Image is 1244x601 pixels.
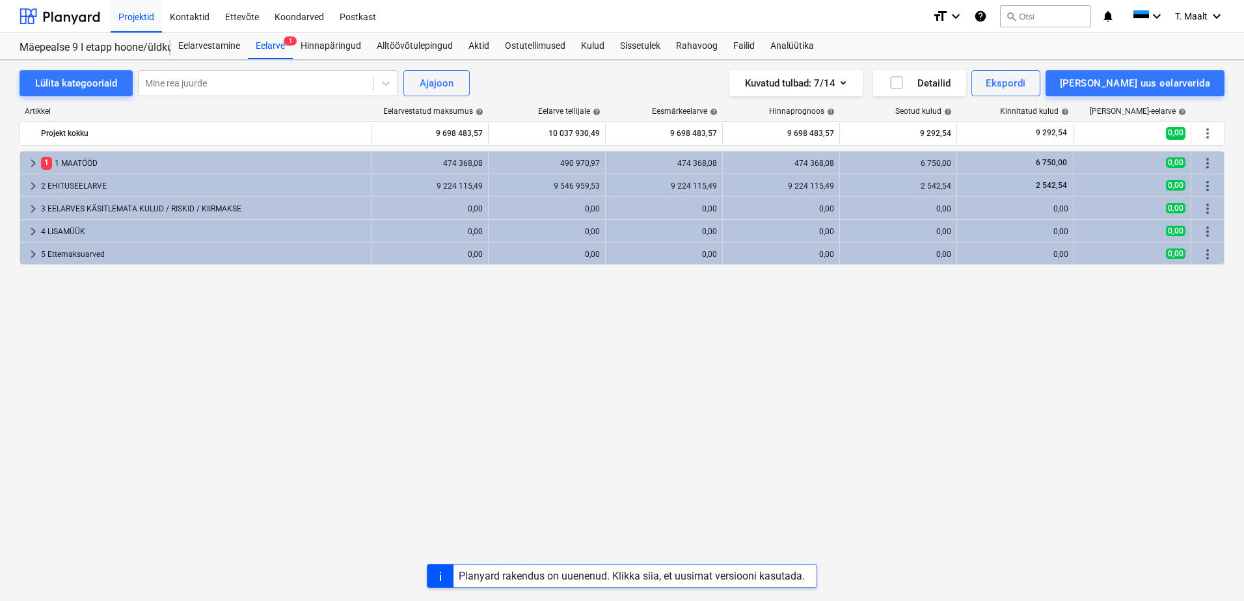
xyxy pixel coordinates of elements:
a: Analüütika [763,33,822,59]
div: Seotud kulud [895,107,952,116]
div: 0,00 [728,227,834,236]
div: Kinnitatud kulud [1000,107,1069,116]
span: 0,00 [1166,226,1185,236]
div: Ajajoon [420,75,453,92]
span: 0,00 [1166,203,1185,213]
div: 9 698 483,57 [728,123,834,144]
div: Lülita kategooriaid [35,75,117,92]
div: Kuvatud tulbad : 7/14 [745,75,847,92]
div: 474 368,08 [728,159,834,168]
div: 0,00 [728,250,834,259]
div: 9 698 483,57 [611,123,717,144]
div: 4 LISAMÜÜK [41,221,366,242]
a: Ostutellimused [497,33,573,59]
div: 0,00 [611,227,717,236]
i: Abikeskus [974,8,987,24]
span: Rohkem tegevusi [1200,126,1215,141]
div: 0,00 [611,250,717,259]
button: Ekspordi [971,70,1040,96]
span: keyboard_arrow_right [25,178,41,194]
button: Detailid [873,70,966,96]
span: keyboard_arrow_right [25,155,41,171]
div: 3 EELARVES KÄSITLEMATA KULUD / RISKID / KIIRMAKSE [41,198,366,219]
div: 0,00 [962,227,1068,236]
i: keyboard_arrow_down [948,8,964,24]
div: 10 037 930,49 [494,123,600,144]
div: 490 970,97 [494,159,600,168]
div: 0,00 [845,250,951,259]
div: Projekt kokku [41,123,366,144]
span: help [941,108,952,116]
div: Failid [725,33,763,59]
div: Eelarvestatud maksumus [383,107,483,116]
span: 2 542,54 [1034,181,1068,190]
div: 5 Ettemaksuarved [41,244,366,265]
div: 0,00 [845,204,951,213]
div: [PERSON_NAME] uus eelarverida [1060,75,1210,92]
a: Hinnapäringud [293,33,369,59]
div: 0,00 [962,250,1068,259]
div: Mäepealse 9 I etapp hoone/üldkulud//maatööd (2101988//2101671) [20,41,155,55]
a: Sissetulek [612,33,668,59]
span: 0,00 [1166,180,1185,191]
div: 0,00 [377,227,483,236]
i: keyboard_arrow_down [1149,8,1165,24]
span: search [1006,11,1016,21]
div: 2 EHITUSEELARVE [41,176,366,196]
span: help [590,108,601,116]
div: 0,00 [494,250,600,259]
div: 0,00 [494,204,600,213]
span: 0,00 [1166,127,1185,139]
span: Rohkem tegevusi [1200,155,1215,171]
span: help [1176,108,1186,116]
div: Detailid [889,75,951,92]
div: 474 368,08 [611,159,717,168]
span: keyboard_arrow_right [25,224,41,239]
span: Rohkem tegevusi [1200,178,1215,194]
div: 0,00 [845,227,951,236]
div: 0,00 [494,227,600,236]
span: 9 292,54 [1034,127,1068,139]
span: 6 750,00 [1034,158,1068,167]
span: Rohkem tegevusi [1200,224,1215,239]
div: 0,00 [611,204,717,213]
div: 9 292,54 [845,123,951,144]
span: 1 [284,36,297,46]
div: 6 750,00 [845,159,951,168]
span: 0,00 [1166,157,1185,168]
div: 0,00 [377,204,483,213]
div: Eelarve tellijale [538,107,601,116]
div: 0,00 [962,204,1068,213]
a: Aktid [461,33,497,59]
a: Eelarve1 [248,33,293,59]
span: keyboard_arrow_right [25,247,41,262]
i: keyboard_arrow_down [1209,8,1224,24]
a: Alltöövõtulepingud [369,33,461,59]
div: Eelarve [248,33,293,59]
div: [PERSON_NAME]-eelarve [1090,107,1186,116]
i: format_size [932,8,948,24]
a: Kulud [573,33,612,59]
a: Eelarvestamine [170,33,248,59]
div: 0,00 [377,250,483,259]
div: Eesmärkeelarve [652,107,718,116]
button: Otsi [1000,5,1091,27]
span: help [707,108,718,116]
span: T. Maalt [1175,11,1208,21]
a: Rahavoog [668,33,725,59]
div: 9 698 483,57 [377,123,483,144]
div: 9 224 115,49 [728,181,834,191]
span: 1 [41,157,52,169]
div: 9 224 115,49 [611,181,717,191]
div: Artikkel [20,107,372,116]
span: Rohkem tegevusi [1200,201,1215,217]
button: Ajajoon [403,70,470,96]
button: Kuvatud tulbad:7/14 [729,70,863,96]
div: 474 368,08 [377,159,483,168]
